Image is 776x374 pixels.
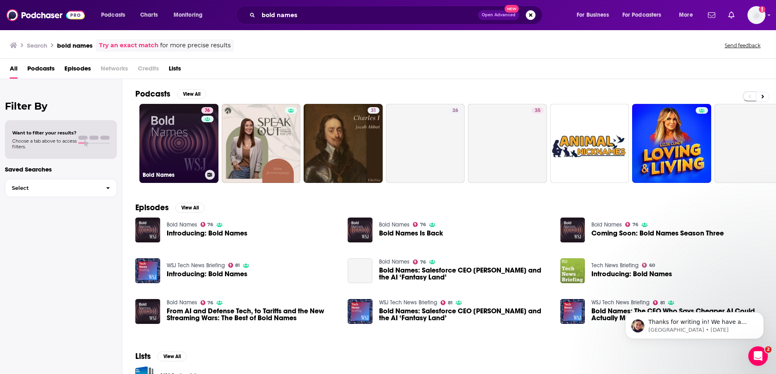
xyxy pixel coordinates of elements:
span: 31 [371,107,376,115]
a: Bold Names: Salesforce CEO Marc Benioff and the AI ‘Fantasy Land’ [379,267,551,281]
a: Episodes [64,62,91,79]
span: 2 [765,346,772,353]
a: 81 [228,263,240,268]
a: 35 [531,107,544,114]
img: Introducing: Bold Names [135,218,160,242]
a: 81 [441,300,452,305]
a: Bold Names [167,221,197,228]
span: Monitoring [174,9,203,21]
span: Bold Names: Salesforce CEO [PERSON_NAME] and the AI ‘Fantasy Land’ [379,308,551,321]
span: For Podcasters [622,9,661,21]
a: Introducing: Bold Names [167,271,247,277]
span: For Business [577,9,609,21]
a: 76 [413,222,426,227]
a: 76 [625,222,638,227]
a: WSJ Tech News Briefing [591,299,650,306]
button: Send feedback [722,42,763,49]
a: 76 [201,300,214,305]
h3: bold names [57,42,93,49]
a: WSJ Tech News Briefing [167,262,225,269]
a: Bold Names [379,221,410,228]
a: Coming Soon: Bold Names Season Three [591,230,724,237]
a: 76Bold Names [139,104,218,183]
iframe: Intercom notifications message [613,295,776,352]
span: 60 [649,264,655,267]
img: Coming Soon: Bold Names Season Three [560,218,585,242]
a: PodcastsView All [135,89,206,99]
button: open menu [571,9,619,22]
a: Podcasts [27,62,55,79]
span: Introducing: Bold Names [591,271,672,277]
button: Select [5,179,117,197]
a: Bold Names [591,221,622,228]
input: Search podcasts, credits, & more... [258,9,478,22]
h2: Filter By [5,100,117,112]
span: Select [5,185,99,191]
a: Introducing: Bold Names [135,258,160,283]
div: Search podcasts, credits, & more... [244,6,550,24]
span: 76 [633,223,638,227]
button: View All [175,203,205,213]
a: EpisodesView All [135,202,205,213]
a: ListsView All [135,351,187,361]
a: All [10,62,18,79]
button: open menu [168,9,213,22]
span: New [505,5,519,13]
span: Credits [138,62,159,79]
span: Bold Names: Salesforce CEO [PERSON_NAME] and the AI ‘Fantasy Land’ [379,267,551,281]
span: Choose a tab above to access filters. [12,138,77,150]
h2: Podcasts [135,89,170,99]
a: 76 [413,260,426,264]
a: 26 [449,107,461,114]
a: Bold Names Is Back [379,230,443,237]
a: 35 [468,104,547,183]
a: 31 [304,104,383,183]
button: View All [177,89,206,99]
a: 76 [201,107,213,114]
svg: Add a profile image [759,6,765,13]
button: open menu [617,9,673,22]
a: WSJ Tech News Briefing [379,299,437,306]
img: Bold Names Is Back [348,218,373,242]
span: 81 [235,264,240,267]
img: Introducing: Bold Names [560,258,585,283]
img: User Profile [747,6,765,24]
img: Podchaser - Follow, Share and Rate Podcasts [7,7,85,23]
span: 81 [448,301,452,305]
a: Bold Names: Salesforce CEO Marc Benioff and the AI ‘Fantasy Land’ [348,299,373,324]
a: Tech News Briefing [591,262,639,269]
span: Logged in as rowan.sullivan [747,6,765,24]
a: 76 [201,222,214,227]
button: open menu [95,9,136,22]
span: Want to filter your results? [12,130,77,136]
a: Lists [169,62,181,79]
a: Show notifications dropdown [705,8,719,22]
span: 76 [207,301,213,305]
h3: Bold Names [143,172,202,178]
span: Open Advanced [482,13,516,17]
span: 76 [205,107,210,115]
a: From AI and Defense Tech, to Tariffs and the New Streaming Wars: The Best of Bold Names [167,308,338,321]
span: 76 [420,260,426,264]
a: Bold Names [379,258,410,265]
a: From AI and Defense Tech, to Tariffs and the New Streaming Wars: The Best of Bold Names [135,299,160,324]
button: View All [157,352,187,361]
a: 31 [368,107,379,114]
a: Bold Names: Salesforce CEO Marc Benioff and the AI ‘Fantasy Land’ [379,308,551,321]
button: Open AdvancedNew [478,10,519,20]
a: Bold Names: Salesforce CEO Marc Benioff and the AI ‘Fantasy Land’ [348,258,373,283]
